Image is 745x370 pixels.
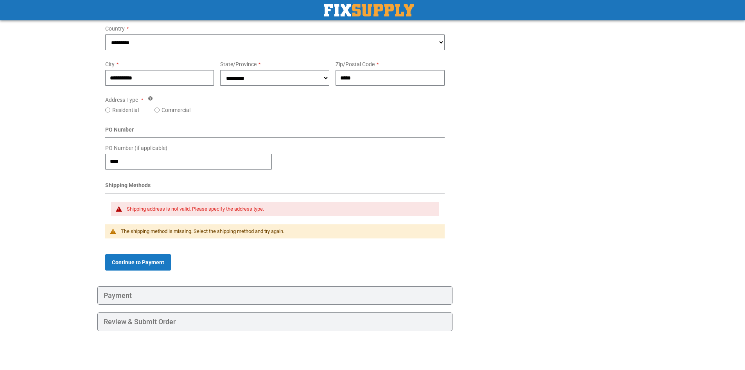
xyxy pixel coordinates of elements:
[105,97,138,103] span: Address Type
[105,254,171,271] button: Continue to Payment
[105,181,445,193] div: Shipping Methods
[127,206,431,212] div: Shipping address is not valid. Please specify the address type.
[105,145,167,151] span: PO Number (if applicable)
[112,106,139,114] label: Residential
[97,286,453,305] div: Payment
[162,106,190,114] label: Commercial
[112,259,164,265] span: Continue to Payment
[105,61,115,67] span: City
[121,228,284,234] span: The shipping method is missing. Select the shipping method and try again.
[220,61,257,67] span: State/Province
[324,4,414,16] a: store logo
[336,61,375,67] span: Zip/Postal Code
[324,4,414,16] img: Fix Industrial Supply
[105,25,125,32] span: Country
[97,312,453,331] div: Review & Submit Order
[105,126,445,138] div: PO Number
